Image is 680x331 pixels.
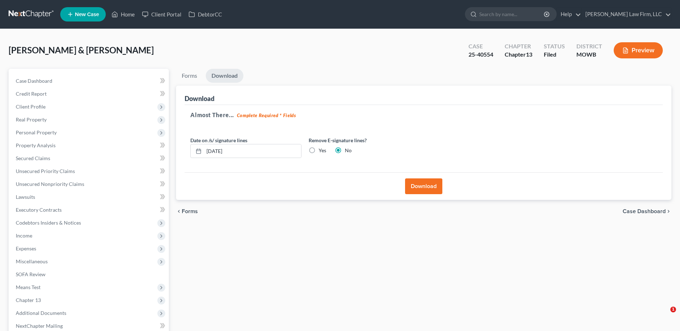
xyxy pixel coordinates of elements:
a: Executory Contracts [10,203,169,216]
span: Unsecured Nonpriority Claims [16,181,84,187]
span: Means Test [16,284,41,290]
a: Case Dashboard chevron_right [623,208,671,214]
button: Download [405,178,442,194]
div: District [576,42,602,51]
a: Download [206,69,243,83]
span: Client Profile [16,104,46,110]
span: [PERSON_NAME] & [PERSON_NAME] [9,45,154,55]
button: Preview [614,42,663,58]
span: Income [16,232,32,239]
div: Download [185,94,214,103]
label: No [345,147,352,154]
a: Forms [176,69,203,83]
a: Unsecured Nonpriority Claims [10,178,169,191]
div: MOWB [576,51,602,59]
span: SOFA Review [16,271,46,277]
a: Property Analysis [10,139,169,152]
span: Case Dashboard [16,78,52,84]
span: NextChapter Mailing [16,323,63,329]
span: Forms [182,208,198,214]
span: Real Property [16,116,47,123]
a: [PERSON_NAME] Law Firm, LLC [582,8,671,21]
h5: Almost There... [190,111,657,119]
input: Search by name... [479,8,545,21]
span: New Case [75,12,99,17]
span: Secured Claims [16,155,50,161]
label: Yes [319,147,326,154]
i: chevron_right [666,208,671,214]
strong: Complete Required * Fields [237,112,296,118]
a: Unsecured Priority Claims [10,165,169,178]
div: Chapter [505,51,532,59]
label: Date on /s/ signature lines [190,136,247,144]
span: Lawsuits [16,194,35,200]
a: Home [108,8,138,21]
span: Codebtors Insiders & Notices [16,220,81,226]
span: Case Dashboard [623,208,666,214]
span: Credit Report [16,91,47,97]
span: Additional Documents [16,310,66,316]
a: SOFA Review [10,268,169,281]
div: Chapter [505,42,532,51]
a: Case Dashboard [10,75,169,87]
button: chevron_left Forms [176,208,208,214]
i: chevron_left [176,208,182,214]
label: Remove E-signature lines? [309,136,420,144]
div: Status [544,42,565,51]
input: MM/DD/YYYY [204,144,301,158]
a: Help [557,8,581,21]
a: Secured Claims [10,152,169,165]
span: Personal Property [16,129,57,135]
div: Case [469,42,493,51]
span: Property Analysis [16,142,56,148]
span: Unsecured Priority Claims [16,168,75,174]
span: Expenses [16,245,36,251]
span: 13 [526,51,532,58]
a: Credit Report [10,87,169,100]
span: Chapter 13 [16,297,41,303]
span: 1 [670,307,676,312]
iframe: Intercom live chat [656,307,673,324]
a: Client Portal [138,8,185,21]
a: DebtorCC [185,8,225,21]
div: 25-40554 [469,51,493,59]
div: Filed [544,51,565,59]
a: Lawsuits [10,191,169,203]
span: Executory Contracts [16,207,62,213]
span: Miscellaneous [16,258,48,264]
